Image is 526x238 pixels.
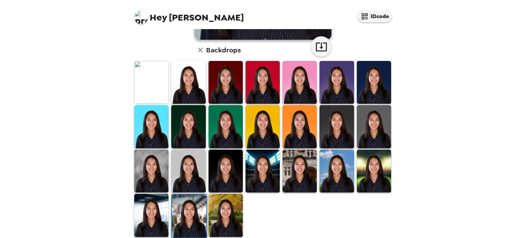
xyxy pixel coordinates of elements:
[134,61,168,104] img: Original
[358,10,392,22] button: IDcode
[134,10,148,24] img: profile pic
[150,11,167,24] span: Hey
[206,45,241,55] h6: Backdrops
[134,7,244,22] span: [PERSON_NAME]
